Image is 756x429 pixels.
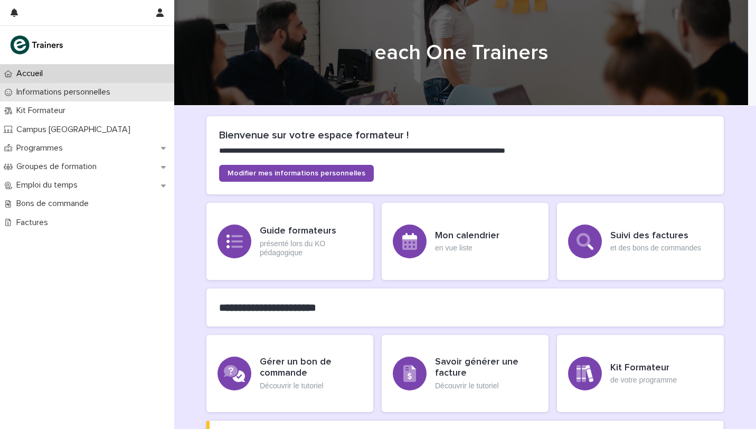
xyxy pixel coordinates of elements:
[382,203,549,280] a: Mon calendrieren vue liste
[206,335,373,412] a: Gérer un bon de commandeDécouvrir le tutoriel
[12,69,51,79] p: Accueil
[12,162,105,172] p: Groupes de formation
[610,376,677,385] p: de votre programme
[12,199,97,209] p: Bons de commande
[12,180,86,190] p: Emploi du temps
[219,129,711,142] h2: Bienvenue sur votre espace formateur !
[260,226,362,237] h3: Guide formateurs
[382,335,549,412] a: Savoir générer une factureDécouvrir le tutoriel
[610,362,677,374] h3: Kit Formateur
[12,218,56,228] p: Factures
[260,239,362,257] p: présenté lors du KO pédagogique
[12,125,139,135] p: Campus [GEOGRAPHIC_DATA]
[12,87,119,97] p: Informations personnelles
[260,381,362,390] p: Découvrir le tutoriel
[610,244,701,253] p: et des bons de commandes
[557,203,724,280] a: Suivi des factureset des bons de commandes
[435,230,499,242] h3: Mon calendrier
[206,203,373,280] a: Guide formateursprésenté lors du KO pédagogique
[12,106,74,116] p: Kit Formateur
[435,357,537,379] h3: Savoir générer une facture
[219,165,374,182] a: Modifier mes informations personnelles
[435,381,537,390] p: Découvrir le tutoriel
[610,230,701,242] h3: Suivi des factures
[12,143,71,153] p: Programmes
[228,170,365,177] span: Modifier mes informations personnelles
[8,34,67,55] img: K0CqGN7SDeD6s4JG8KQk
[557,335,724,412] a: Kit Formateurde votre programme
[202,40,720,66] h1: each One Trainers
[260,357,362,379] h3: Gérer un bon de commande
[435,244,499,253] p: en vue liste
